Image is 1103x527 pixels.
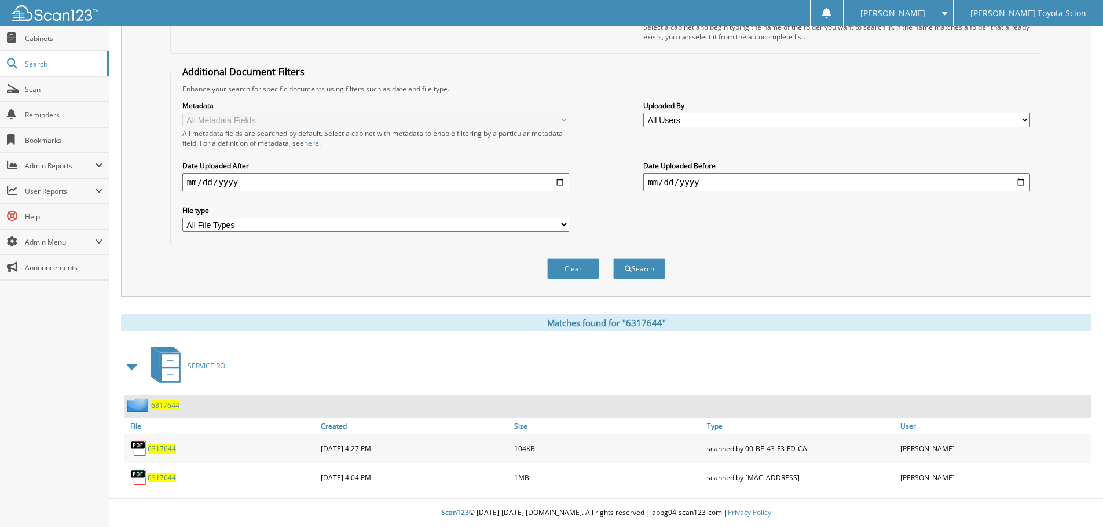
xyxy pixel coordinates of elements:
[704,437,897,460] div: scanned by 00-BE-43-F3-FD-CA
[897,437,1091,460] div: [PERSON_NAME]
[182,101,569,110] label: Metadata
[511,437,705,460] div: 104KB
[613,258,665,279] button: Search
[511,466,705,489] div: 1MB
[643,161,1030,171] label: Date Uploaded Before
[25,237,95,247] span: Admin Menu
[1045,471,1103,527] iframe: Chat Widget
[897,466,1091,489] div: [PERSON_NAME]
[127,398,151,412] img: folder2.png
[25,34,103,43] span: Cabinets
[304,138,319,148] a: here
[728,507,771,517] a: Privacy Policy
[182,161,569,171] label: Date Uploaded After
[182,128,569,148] div: All metadata fields are searched by default. Select a cabinet with metadata to enable filtering b...
[25,59,101,69] span: Search
[318,437,511,460] div: [DATE] 4:27 PM
[148,444,176,454] a: 6317644
[130,469,148,486] img: PDF.png
[25,110,103,120] span: Reminders
[182,173,569,191] input: start
[643,101,1030,110] label: Uploaded By
[704,418,897,434] a: Type
[643,22,1030,42] div: Select a cabinet and begin typing the name of the folder you want to search in. If the name match...
[130,440,148,457] img: PDF.png
[25,263,103,272] span: Announcements
[144,343,225,389] a: SERVICE RO
[124,418,318,434] a: File
[25,84,103,94] span: Scan
[25,135,103,145] span: Bookmarks
[182,205,569,215] label: File type
[25,161,95,171] span: Admin Reports
[109,499,1103,527] div: © [DATE]-[DATE] [DOMAIN_NAME]. All rights reserved | appg04-scan123-com |
[188,361,225,371] span: SERVICE RO
[177,65,310,78] legend: Additional Document Filters
[970,10,1086,17] span: [PERSON_NAME] Toyota Scion
[177,84,1036,94] div: Enhance your search for specific documents using filters such as date and file type.
[25,212,103,222] span: Help
[547,258,599,279] button: Clear
[25,186,95,196] span: User Reports
[151,400,179,410] a: 6317644
[704,466,897,489] div: scanned by [MAC_ADDRESS]
[148,473,176,482] a: 6317644
[12,5,98,21] img: scan123-logo-white.svg
[318,418,511,434] a: Created
[511,418,705,434] a: Size
[121,314,1091,331] div: Matches found for "6317644"
[897,418,1091,434] a: User
[441,507,469,517] span: Scan123
[318,466,511,489] div: [DATE] 4:04 PM
[860,10,925,17] span: [PERSON_NAME]
[643,173,1030,191] input: end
